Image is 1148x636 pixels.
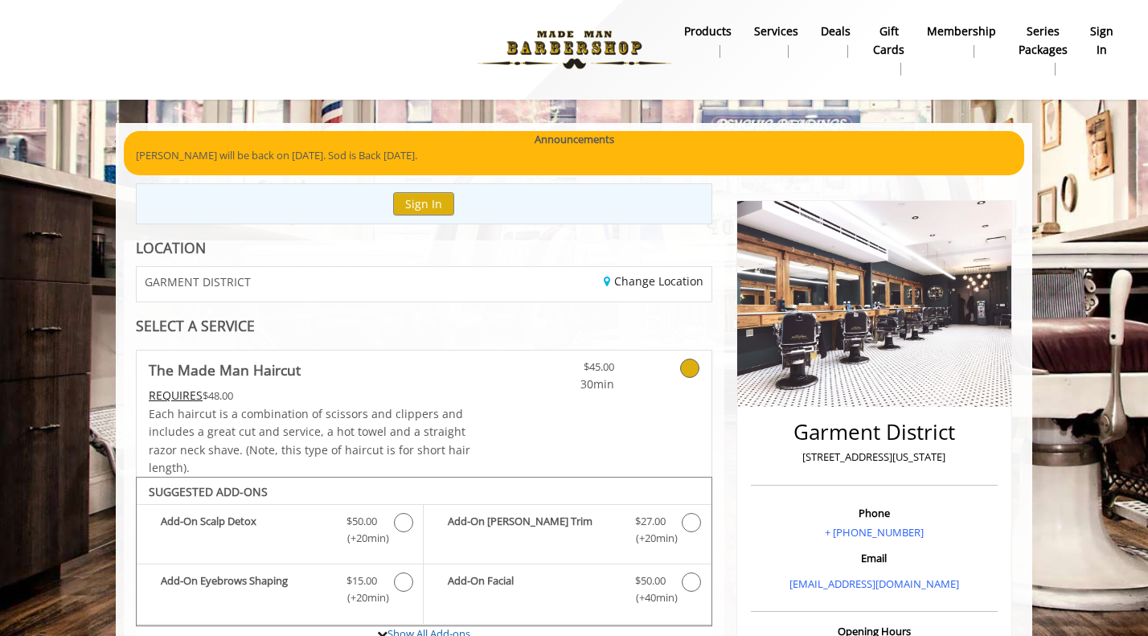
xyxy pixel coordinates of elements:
a: ServicesServices [743,20,810,62]
span: 30min [519,375,614,393]
span: (+20min ) [626,530,674,547]
label: Add-On Beard Trim [432,513,703,551]
a: Series packagesSeries packages [1007,20,1079,80]
b: Membership [927,23,996,40]
span: (+20min ) [338,530,386,547]
span: $27.00 [635,513,666,530]
span: $15.00 [346,572,377,589]
span: (+20min ) [338,589,386,606]
b: Deals [821,23,851,40]
span: Each haircut is a combination of scissors and clippers and includes a great cut and service, a ho... [149,406,470,475]
b: sign in [1090,23,1113,59]
p: [STREET_ADDRESS][US_STATE] [755,449,994,466]
b: LOCATION [136,238,206,257]
a: DealsDeals [810,20,862,62]
b: Add-On [PERSON_NAME] Trim [448,513,618,547]
b: Add-On Eyebrows Shaping [161,572,330,606]
b: Series packages [1019,23,1068,59]
div: $48.00 [149,387,472,404]
label: Add-On Eyebrows Shaping [145,572,415,610]
span: GARMENT DISTRICT [145,276,251,288]
b: products [684,23,732,40]
a: sign insign in [1079,20,1125,62]
b: Add-On Scalp Detox [161,513,330,547]
div: SELECT A SERVICE [136,318,712,334]
label: Add-On Scalp Detox [145,513,415,551]
b: gift cards [873,23,904,59]
a: $45.00 [519,351,614,393]
h3: Email [755,552,994,564]
a: Gift cardsgift cards [862,20,916,80]
img: Made Man Barbershop logo [464,6,685,94]
span: This service needs some Advance to be paid before we block your appointment [149,388,203,403]
h3: Phone [755,507,994,519]
span: (+40min ) [626,589,674,606]
p: [PERSON_NAME] will be back on [DATE]. Sod is Back [DATE]. [136,147,1012,164]
h2: Garment District [755,421,994,444]
b: The Made Man Haircut [149,359,301,381]
button: Sign In [393,192,454,215]
a: + [PHONE_NUMBER] [825,525,924,540]
b: SUGGESTED ADD-ONS [149,484,268,499]
span: $50.00 [346,513,377,530]
b: Announcements [535,131,614,148]
a: Productsproducts [673,20,743,62]
span: $50.00 [635,572,666,589]
a: Change Location [604,273,703,289]
b: Add-On Facial [448,572,618,606]
a: MembershipMembership [916,20,1007,62]
b: Services [754,23,798,40]
a: [EMAIL_ADDRESS][DOMAIN_NAME] [789,577,959,591]
label: Add-On Facial [432,572,703,610]
div: The Made Man Haircut Add-onS [136,477,712,626]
